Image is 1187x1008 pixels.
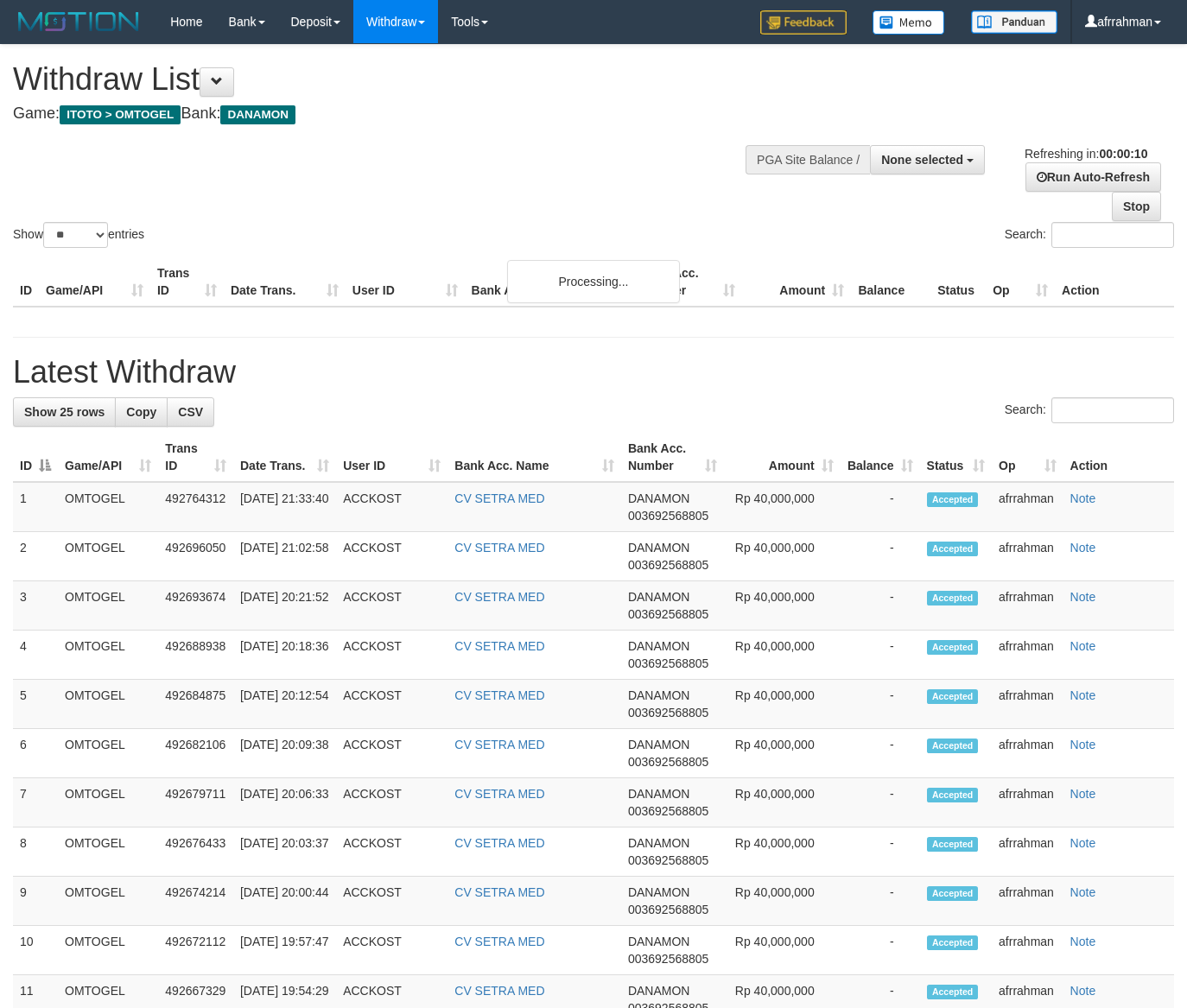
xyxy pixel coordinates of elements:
[724,631,840,680] td: Rp 40,000,000
[927,788,979,802] span: Accepted
[1070,984,1096,998] a: Note
[992,729,1063,778] td: afrrahman
[628,639,690,653] span: DANAMON
[927,935,979,950] span: Accepted
[992,631,1063,680] td: afrrahman
[621,433,724,482] th: Bank Acc. Number: activate to sort column ascending
[1051,222,1174,248] input: Search:
[992,926,1063,975] td: afrrahman
[1070,491,1096,505] a: Note
[1070,688,1096,702] a: Note
[628,755,708,769] span: Copy 003692568805 to clipboard
[454,984,544,998] a: CV SETRA MED
[58,729,158,778] td: OMTOGEL
[233,433,336,482] th: Date Trans.: activate to sort column ascending
[1005,397,1174,423] label: Search:
[233,581,336,631] td: [DATE] 20:21:52
[233,532,336,581] td: [DATE] 21:02:58
[628,885,690,899] span: DANAMON
[58,827,158,877] td: OMTOGEL
[39,257,150,307] th: Game/API
[167,397,214,427] a: CSV
[841,482,920,532] td: -
[58,482,158,532] td: OMTOGEL
[628,787,690,801] span: DANAMON
[336,877,448,926] td: ACCKOST
[841,877,920,926] td: -
[628,952,708,966] span: Copy 003692568805 to clipboard
[158,631,233,680] td: 492688938
[870,145,985,174] button: None selected
[851,257,930,307] th: Balance
[992,877,1063,926] td: afrrahman
[724,532,840,581] td: Rp 40,000,000
[724,877,840,926] td: Rp 40,000,000
[233,680,336,729] td: [DATE] 20:12:54
[841,926,920,975] td: -
[1055,257,1174,307] th: Action
[1070,787,1096,801] a: Note
[1070,590,1096,604] a: Note
[1070,738,1096,751] a: Note
[1070,836,1096,850] a: Note
[454,836,544,850] a: CV SETRA MED
[336,827,448,877] td: ACCKOST
[992,581,1063,631] td: afrrahman
[992,482,1063,532] td: afrrahman
[927,542,979,556] span: Accepted
[43,222,108,248] select: Showentries
[992,532,1063,581] td: afrrahman
[992,680,1063,729] td: afrrahman
[1051,397,1174,423] input: Search:
[13,827,58,877] td: 8
[841,827,920,877] td: -
[158,778,233,827] td: 492679711
[13,397,116,427] a: Show 25 rows
[224,257,346,307] th: Date Trans.
[158,581,233,631] td: 492693674
[628,656,708,670] span: Copy 003692568805 to clipboard
[628,984,690,998] span: DANAMON
[58,778,158,827] td: OMTOGEL
[927,886,979,901] span: Accepted
[507,260,680,303] div: Processing...
[60,105,181,124] span: ITOTO > OMTOGEL
[628,590,690,604] span: DANAMON
[58,680,158,729] td: OMTOGEL
[13,877,58,926] td: 9
[233,482,336,532] td: [DATE] 21:33:40
[724,729,840,778] td: Rp 40,000,000
[628,903,708,916] span: Copy 003692568805 to clipboard
[158,482,233,532] td: 492764312
[336,482,448,532] td: ACCKOST
[58,631,158,680] td: OMTOGEL
[13,9,144,35] img: MOTION_logo.png
[454,491,544,505] a: CV SETRA MED
[628,607,708,621] span: Copy 003692568805 to clipboard
[454,935,544,948] a: CV SETRA MED
[927,739,979,753] span: Accepted
[724,581,840,631] td: Rp 40,000,000
[841,729,920,778] td: -
[920,433,993,482] th: Status: activate to sort column ascending
[628,706,708,720] span: Copy 003692568805 to clipboard
[927,492,979,507] span: Accepted
[927,640,979,655] span: Accepted
[1070,639,1096,653] a: Note
[454,541,544,555] a: CV SETRA MED
[841,631,920,680] td: -
[158,926,233,975] td: 492672112
[881,153,963,167] span: None selected
[930,257,986,307] th: Status
[233,926,336,975] td: [DATE] 19:57:47
[628,836,690,850] span: DANAMON
[628,738,690,751] span: DANAMON
[1005,222,1174,248] label: Search:
[927,689,979,704] span: Accepted
[724,433,840,482] th: Amount: activate to sort column ascending
[927,591,979,605] span: Accepted
[336,778,448,827] td: ACCKOST
[336,729,448,778] td: ACCKOST
[233,827,336,877] td: [DATE] 20:03:37
[58,581,158,631] td: OMTOGEL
